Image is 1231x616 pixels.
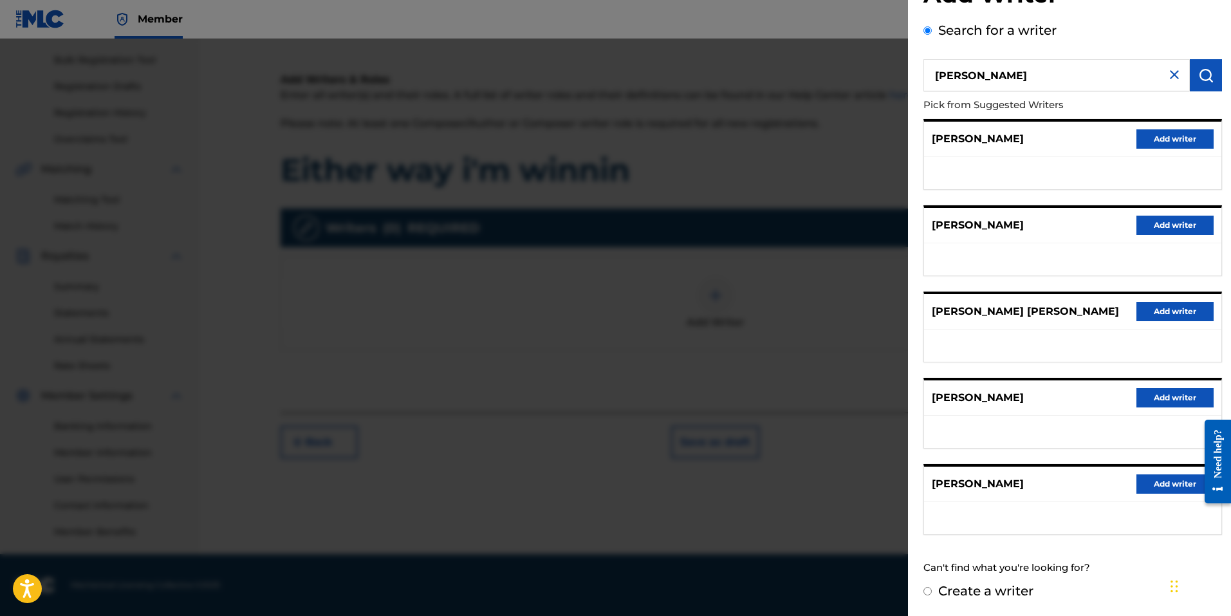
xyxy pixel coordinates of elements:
div: Drag [1171,567,1178,606]
iframe: Chat Widget [1167,554,1231,616]
p: [PERSON_NAME] [932,131,1024,147]
button: Add writer [1136,388,1214,407]
button: Add writer [1136,474,1214,494]
img: Search Works [1198,68,1214,83]
p: [PERSON_NAME] [932,390,1024,406]
iframe: Resource Center [1195,409,1231,513]
p: [PERSON_NAME] [PERSON_NAME] [932,304,1119,319]
input: Search writer's name or IPI Number [923,59,1190,91]
button: Add writer [1136,129,1214,149]
p: [PERSON_NAME] [932,476,1024,492]
button: Add writer [1136,216,1214,235]
p: [PERSON_NAME] [932,218,1024,233]
label: Create a writer [938,583,1033,599]
p: Pick from Suggested Writers [923,91,1149,119]
img: MLC Logo [15,10,65,28]
span: Member [138,12,183,26]
img: Top Rightsholder [115,12,130,27]
div: Can't find what you're looking for? [923,554,1222,582]
img: close [1167,67,1182,82]
button: Add writer [1136,302,1214,321]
